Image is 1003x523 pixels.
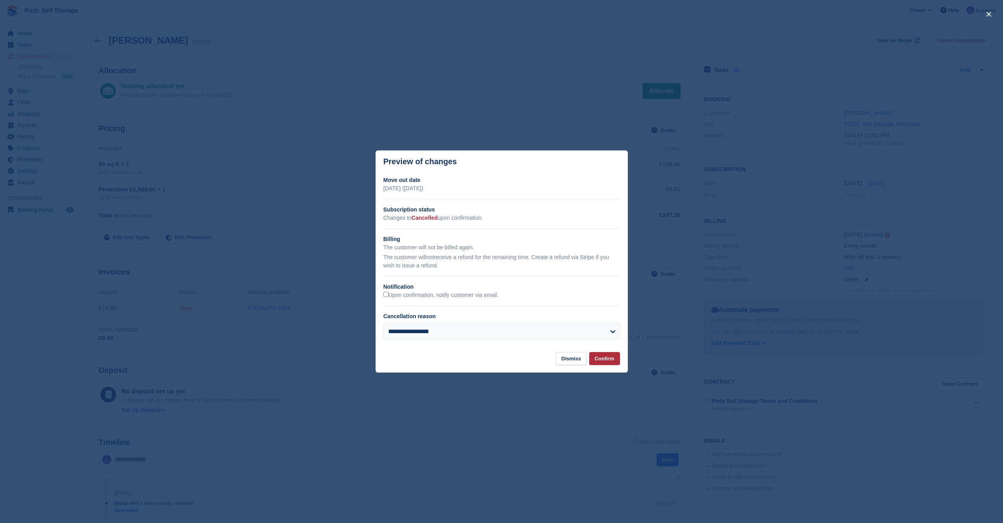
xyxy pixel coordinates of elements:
h2: Notification [383,283,620,291]
h2: Move out date [383,176,620,184]
button: Dismiss [556,352,586,365]
p: The customer will not be billed again. [383,243,620,252]
h2: Subscription status [383,206,620,214]
p: [DATE] ([DATE]) [383,184,620,193]
p: The customer will receive a refund for the remaining time. Create a refund via Stripe if you wish... [383,253,620,270]
p: Preview of changes [383,157,457,166]
em: not [426,254,434,260]
input: Upon confirmation, notify customer via email. [383,292,389,297]
span: Cancelled [411,215,437,221]
label: Cancellation reason [383,313,436,319]
h2: Billing [383,235,620,243]
p: Changes to upon confirmation. [383,214,620,222]
button: Confirm [589,352,620,365]
button: close [983,8,995,20]
label: Upon confirmation, notify customer via email. [383,292,499,299]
